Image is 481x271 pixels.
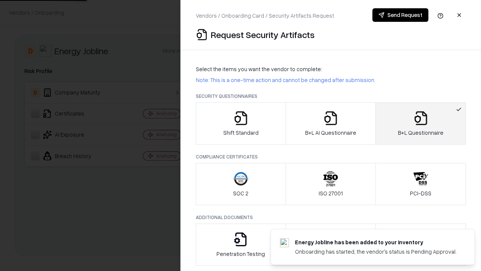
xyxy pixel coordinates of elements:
p: PCI-DSS [410,189,431,197]
button: SOC 2 [196,163,286,205]
p: Security Questionnaires [196,93,466,99]
p: Select the items you want the vendor to complete: [196,65,466,73]
p: B+L Questionnaire [398,129,443,137]
button: Shift Standard [196,102,286,145]
p: Additional Documents [196,214,466,221]
p: Note: This is a one-time action and cannot be changed after submission. [196,76,466,84]
p: Shift Standard [223,129,259,137]
p: Compliance Certificates [196,154,466,160]
button: B+L AI Questionnaire [286,102,376,145]
button: Data Processing Agreement [375,224,466,266]
button: Penetration Testing [196,224,286,266]
p: B+L AI Questionnaire [305,129,356,137]
p: Request Security Artifacts [211,29,315,41]
p: Vendors / Onboarding Card / Security Artifacts Request [196,12,334,20]
button: Privacy Policy [286,224,376,266]
button: PCI-DSS [375,163,466,205]
button: ISO 27001 [286,163,376,205]
p: ISO 27001 [319,189,343,197]
div: Onboarding has started, the vendor's status is Pending Approval. [295,248,457,256]
button: B+L Questionnaire [375,102,466,145]
p: Penetration Testing [216,250,265,258]
div: Energy Jobline has been added to your inventory [295,238,457,246]
img: energyjobline.com [280,238,289,247]
button: Send Request [372,8,428,22]
p: SOC 2 [233,189,248,197]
